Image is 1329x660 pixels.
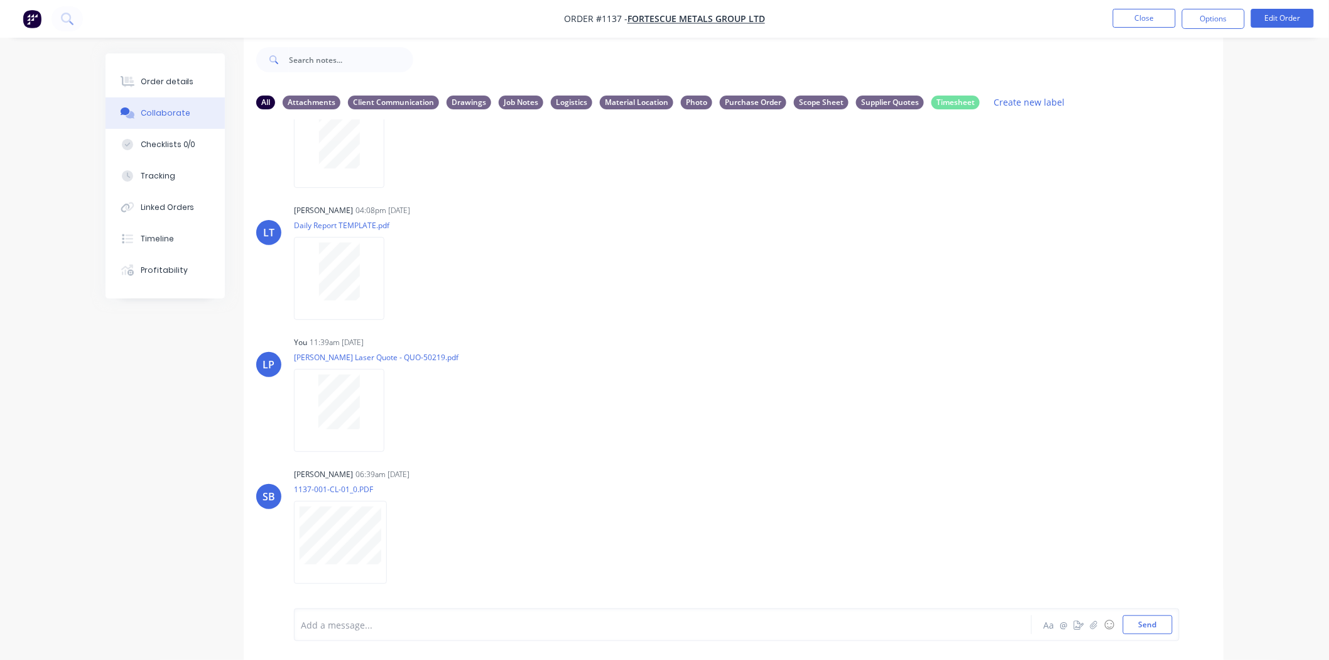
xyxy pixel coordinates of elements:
div: Linked Orders [141,202,195,213]
button: Checklists 0/0 [106,129,225,160]
div: Checklists 0/0 [141,139,196,150]
div: 04:08pm [DATE] [355,205,410,216]
button: @ [1056,617,1071,632]
button: Order details [106,66,225,97]
div: SB [263,489,275,504]
div: Supplier Quotes [856,96,924,109]
span: Order #1137 - [564,13,627,25]
div: Photo [681,96,712,109]
div: Scope Sheet [794,96,849,109]
div: Collaborate [141,107,190,119]
div: Attachments [283,96,340,109]
button: Create new label [987,94,1071,111]
div: Job Notes [499,96,543,109]
button: Collaborate [106,97,225,129]
button: Linked Orders [106,192,225,223]
div: You [294,337,307,348]
button: Edit Order [1251,9,1314,28]
p: [PERSON_NAME] Laser Quote - QUO-50219.pdf [294,352,458,363]
button: Aa [1041,617,1056,632]
div: Tracking [141,170,175,182]
button: Close [1113,9,1176,28]
div: Client Communication [348,96,439,109]
div: Purchase Order [720,96,786,109]
button: Options [1182,9,1245,29]
div: Drawings [447,96,491,109]
div: Timeline [141,233,174,245]
a: FORTESCUE METALS GROUP LTD [627,13,765,25]
button: Send [1123,615,1173,634]
div: LT [263,225,274,240]
p: 1137-001-CL-01_0.PDF [294,484,399,495]
div: 11:39am [DATE] [310,337,364,348]
div: All [256,96,275,109]
button: Timeline [106,223,225,255]
button: ☺ [1102,617,1117,632]
input: Search notes... [289,47,413,72]
button: Profitability [106,255,225,286]
button: Tracking [106,160,225,192]
div: LP [263,357,275,372]
div: Logistics [551,96,592,109]
div: Order details [141,76,194,87]
img: Factory [23,9,41,28]
div: [PERSON_NAME] [294,205,353,216]
div: [PERSON_NAME] [294,469,353,480]
div: 06:39am [DATE] [355,469,410,480]
div: Timesheet [931,96,980,109]
div: Material Location [600,96,673,109]
div: Profitability [141,265,188,276]
p: Daily Report TEMPLATE.pdf [294,220,397,231]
